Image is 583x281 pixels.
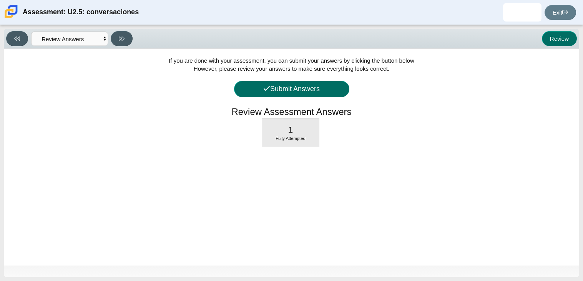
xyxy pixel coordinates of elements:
a: Exit [545,5,576,20]
span: 1 [288,125,293,135]
span: Fully Attempted [276,136,306,141]
span: If you are done with your assessment, you can submit your answers by clicking the button below Ho... [169,57,414,72]
img: enrique.valle.lSsGSX [516,6,528,18]
h1: Review Assessment Answers [231,105,351,118]
div: Assessment: U2.5: conversaciones [23,3,139,22]
a: Carmen School of Science & Technology [3,14,19,21]
button: Submit Answers [234,81,349,97]
img: Carmen School of Science & Technology [3,3,19,20]
button: Review [542,31,577,46]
